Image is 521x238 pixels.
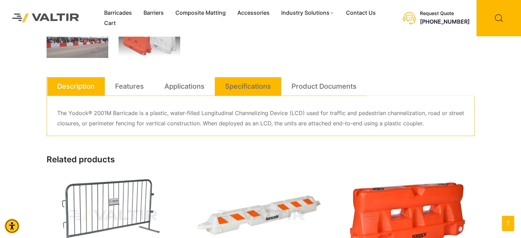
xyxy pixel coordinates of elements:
[291,77,357,96] a: Product Documents
[164,77,204,96] a: Applications
[420,11,470,17] div: Request Quote
[47,23,108,58] img: A street market scene with white tents, colorful flags, and vendors displaying goods, separated b...
[420,18,470,25] a: call (888) 496-3625
[119,23,180,60] img: Two traffic barriers are displayed: one orange and one white, both featuring a design with cutout...
[138,8,170,18] a: Barriers
[98,8,138,18] a: Barricades
[340,8,382,18] a: Contact Us
[232,8,275,18] a: Accessories
[98,18,122,28] a: Cart
[57,108,464,129] p: The Yodock® 2001M Barricade is a plastic, water-filled Longitudinal Channelizing Device (LCD) use...
[225,77,271,96] a: Specifications
[4,218,20,234] div: Accessibility Menu
[170,8,232,18] a: Composite Matting
[47,155,475,165] h2: Related products
[5,7,86,29] img: Valtir Rentals
[275,8,340,18] a: Industry Solutions
[115,77,144,96] a: Features
[57,77,95,96] a: Description
[502,216,514,231] a: Open this option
